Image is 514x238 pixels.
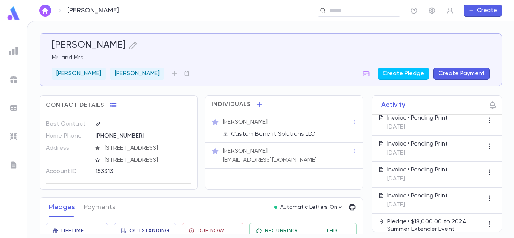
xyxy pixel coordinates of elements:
[9,46,18,55] img: reports_grey.c525e4749d1bce6a11f5fe2a8de1b229.svg
[198,228,224,234] span: Due Now
[387,114,448,122] p: Invoice • Pending Print
[52,54,490,62] p: Mr. and Mrs.
[46,165,89,177] p: Account ID
[46,142,89,154] p: Address
[464,5,502,17] button: Create
[387,175,448,183] p: [DATE]
[67,6,119,15] p: [PERSON_NAME]
[46,118,89,130] p: Best Contact
[387,123,448,131] p: [DATE]
[84,198,115,217] button: Payments
[231,130,315,138] p: Custom Benefit Solutions LLC
[387,192,448,200] p: Invoice • Pending Print
[102,144,192,152] span: [STREET_ADDRESS]
[9,103,18,112] img: batches_grey.339ca447c9d9533ef1741baa751efc33.svg
[110,68,164,80] div: [PERSON_NAME]
[96,165,172,177] div: 153313
[96,130,191,141] div: [PHONE_NUMBER]
[211,101,251,108] span: Individuals
[223,147,268,155] p: [PERSON_NAME]
[9,132,18,141] img: imports_grey.530a8a0e642e233f2baf0ef88e8c9fcb.svg
[46,130,89,142] p: Home Phone
[52,68,106,80] div: [PERSON_NAME]
[378,68,429,80] button: Create Pledge
[9,75,18,84] img: campaigns_grey.99e729a5f7ee94e3726e6486bddda8f1.svg
[46,102,104,109] span: Contact Details
[9,161,18,170] img: letters_grey.7941b92b52307dd3b8a917253454ce1c.svg
[387,149,448,157] p: [DATE]
[381,96,405,114] button: Activity
[56,70,101,77] p: [PERSON_NAME]
[280,204,338,210] p: Automatic Letters On
[115,70,160,77] p: [PERSON_NAME]
[387,140,448,148] p: Invoice • Pending Print
[41,8,50,14] img: home_white.a664292cf8c1dea59945f0da9f25487c.svg
[223,118,268,126] p: [PERSON_NAME]
[129,228,170,234] span: Outstanding
[387,201,448,209] p: [DATE]
[433,68,490,80] button: Create Payment
[52,40,126,51] h5: [PERSON_NAME]
[6,6,21,21] img: logo
[387,166,448,174] p: Invoice • Pending Print
[387,218,484,233] p: Pledge • $18,000.00 to 2024 Summer Extender Event
[49,198,75,217] button: Pledges
[223,156,317,164] p: [EMAIL_ADDRESS][DOMAIN_NAME]
[271,202,347,212] button: Automatic Letters On
[102,156,192,164] span: [STREET_ADDRESS]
